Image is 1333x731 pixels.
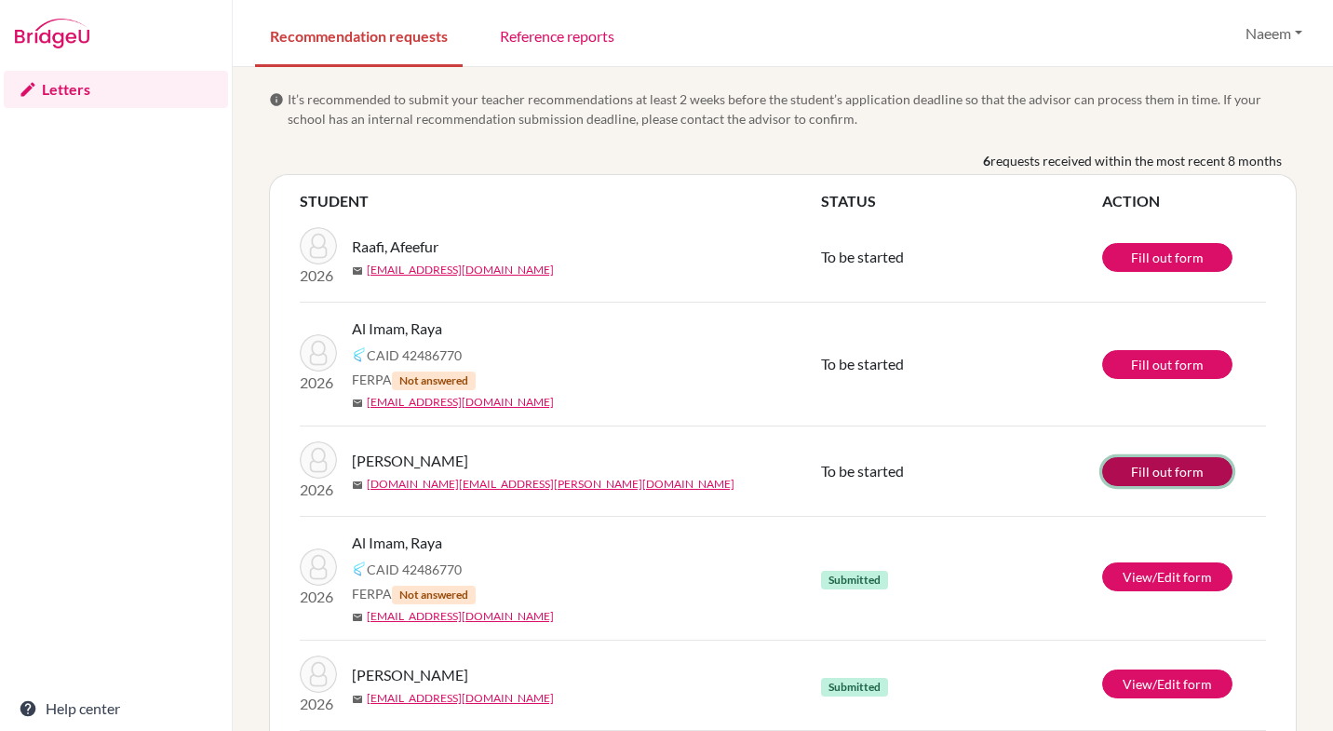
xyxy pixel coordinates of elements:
[821,571,888,589] span: Submitted
[367,262,554,278] a: [EMAIL_ADDRESS][DOMAIN_NAME]
[367,345,462,365] span: CAID 42486770
[4,71,228,108] a: Letters
[255,3,463,67] a: Recommendation requests
[300,190,821,212] th: STUDENT
[300,264,337,287] p: 2026
[1102,243,1232,272] a: Fill out form
[485,3,629,67] a: Reference reports
[352,480,363,491] span: mail
[352,450,468,472] span: [PERSON_NAME]
[1102,190,1266,212] th: ACTION
[1102,350,1232,379] a: Fill out form
[367,394,554,411] a: [EMAIL_ADDRESS][DOMAIN_NAME]
[352,584,476,604] span: FERPA
[367,690,554,707] a: [EMAIL_ADDRESS][DOMAIN_NAME]
[300,372,337,394] p: 2026
[821,462,904,480] span: To be started
[300,334,337,372] img: Al Imam, Raya
[990,151,1282,170] span: requests received within the most recent 8 months
[352,347,367,362] img: Common App logo
[300,479,337,501] p: 2026
[352,612,363,623] span: mail
[983,151,990,170] b: 6
[352,664,468,686] span: [PERSON_NAME]
[300,693,337,715] p: 2026
[821,248,904,265] span: To be started
[352,318,442,340] span: Al Imam, Raya
[300,441,337,479] img: Kim, Minjae
[367,560,462,579] span: CAID 42486770
[288,89,1297,129] span: It’s recommended to submit your teacher recommendations at least 2 weeks before the student’s app...
[352,265,363,277] span: mail
[300,586,337,608] p: 2026
[352,562,367,576] img: Common App logo
[367,476,734,493] a: [DOMAIN_NAME][EMAIL_ADDRESS][PERSON_NAME][DOMAIN_NAME]
[352,694,363,705] span: mail
[15,19,89,48] img: Bridge-U
[1102,670,1232,698] a: View/Edit form
[821,190,1102,212] th: STATUS
[269,92,284,107] span: info
[352,532,442,554] span: Al Imam, Raya
[367,608,554,625] a: [EMAIL_ADDRESS][DOMAIN_NAME]
[352,398,363,409] span: mail
[352,370,476,390] span: FERPA
[392,372,476,390] span: Not answered
[300,548,337,586] img: Al Imam, Raya
[392,586,476,604] span: Not answered
[821,678,888,697] span: Submitted
[300,227,337,264] img: Raafi, Afeefur
[1102,562,1232,591] a: View/Edit form
[1102,457,1232,486] a: Fill out form
[821,355,904,372] span: To be started
[1237,16,1311,51] button: Naeem
[300,656,337,693] img: Khalil, Maya
[4,690,228,727] a: Help center
[352,236,438,258] span: Raafi, Afeefur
